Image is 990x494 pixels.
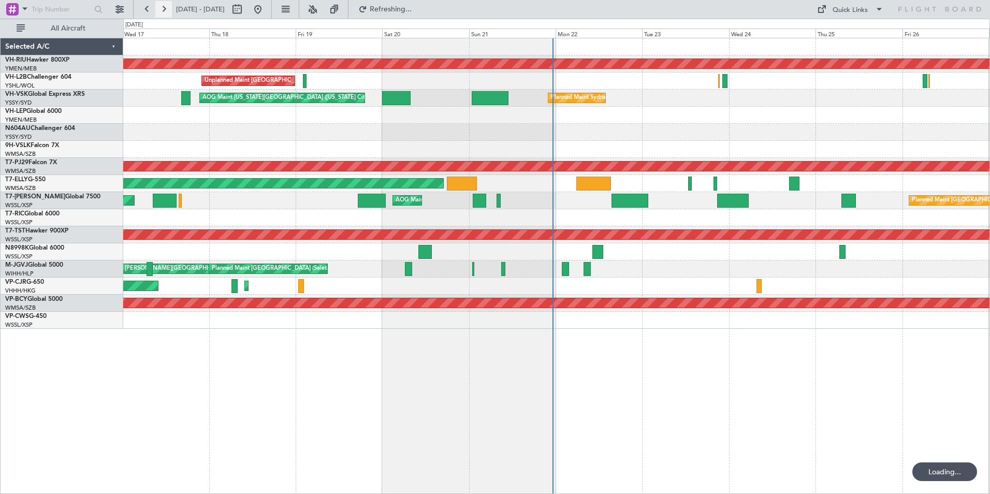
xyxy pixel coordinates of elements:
div: Wed 24 [729,28,816,38]
a: YSSY/SYD [5,99,32,107]
div: Sun 21 [469,28,556,38]
div: Mon 22 [556,28,642,38]
a: WSSL/XSP [5,253,33,260]
a: M-JGVJGlobal 5000 [5,262,63,268]
a: T7-TSTHawker 900XP [5,228,68,234]
a: WSSL/XSP [5,201,33,209]
span: All Aircraft [27,25,109,32]
div: Planned Maint [GEOGRAPHIC_DATA] (Seletar) [212,261,333,277]
button: Quick Links [812,1,889,18]
a: WMSA/SZB [5,167,36,175]
a: VH-L2BChallenger 604 [5,74,71,80]
a: 9H-VSLKFalcon 7X [5,142,59,149]
a: WMSA/SZB [5,150,36,158]
span: N8998K [5,245,29,251]
a: VP-CJRG-650 [5,279,44,285]
span: [DATE] - [DATE] [176,5,225,14]
a: YMEN/MEB [5,116,37,124]
a: WIHH/HLP [5,270,34,278]
a: WMSA/SZB [5,304,36,312]
input: Trip Number [32,2,91,17]
div: Sat 20 [382,28,469,38]
a: VHHH/HKG [5,287,36,295]
span: T7-PJ29 [5,159,28,166]
div: Planned Maint [GEOGRAPHIC_DATA] ([GEOGRAPHIC_DATA] Intl) [248,278,420,294]
a: VP-CWSG-450 [5,313,47,319]
div: Thu 25 [816,28,902,38]
span: VH-L2B [5,74,27,80]
span: VP-CJR [5,279,26,285]
span: Refreshing... [369,6,413,13]
div: Tue 23 [642,28,729,38]
a: VH-LEPGlobal 6000 [5,108,62,114]
div: Fri 19 [296,28,382,38]
div: [DATE] [125,21,143,30]
span: T7-[PERSON_NAME] [5,194,65,200]
div: Unplanned Maint [GEOGRAPHIC_DATA] ([GEOGRAPHIC_DATA]) [205,73,375,89]
span: T7-TST [5,228,25,234]
a: VH-RIUHawker 800XP [5,57,69,63]
span: T7-RIC [5,211,24,217]
a: VP-BCYGlobal 5000 [5,296,63,302]
div: Quick Links [833,5,868,16]
span: VP-CWS [5,313,29,319]
a: WSSL/XSP [5,219,33,226]
a: YSSY/SYD [5,133,32,141]
button: Refreshing... [354,1,416,18]
span: N604AU [5,125,31,132]
span: VH-VSK [5,91,28,97]
div: AOG Maint [GEOGRAPHIC_DATA] (Seletar) [396,193,509,208]
div: Loading... [912,462,977,481]
a: WSSL/XSP [5,236,33,243]
span: VH-RIU [5,57,26,63]
div: [PERSON_NAME][GEOGRAPHIC_DATA] ([PERSON_NAME] Intl) [125,261,293,277]
a: YMEN/MEB [5,65,37,72]
a: T7-PJ29Falcon 7X [5,159,57,166]
div: Planned Maint Sydney ([PERSON_NAME] Intl) [551,90,671,106]
a: WSSL/XSP [5,321,33,329]
a: N604AUChallenger 604 [5,125,75,132]
span: 9H-VSLK [5,142,31,149]
span: M-JGVJ [5,262,28,268]
span: T7-ELLY [5,177,28,183]
div: AOG Maint [US_STATE][GEOGRAPHIC_DATA] ([US_STATE] City Intl) [202,90,380,106]
span: VP-BCY [5,296,27,302]
a: VH-VSKGlobal Express XRS [5,91,85,97]
a: WMSA/SZB [5,184,36,192]
span: VH-LEP [5,108,26,114]
a: T7-[PERSON_NAME]Global 7500 [5,194,100,200]
div: Thu 18 [209,28,296,38]
a: N8998KGlobal 6000 [5,245,64,251]
div: Fri 26 [902,28,989,38]
a: T7-ELLYG-550 [5,177,46,183]
div: Wed 17 [122,28,209,38]
a: YSHL/WOL [5,82,35,90]
button: All Aircraft [11,20,112,37]
a: T7-RICGlobal 6000 [5,211,60,217]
